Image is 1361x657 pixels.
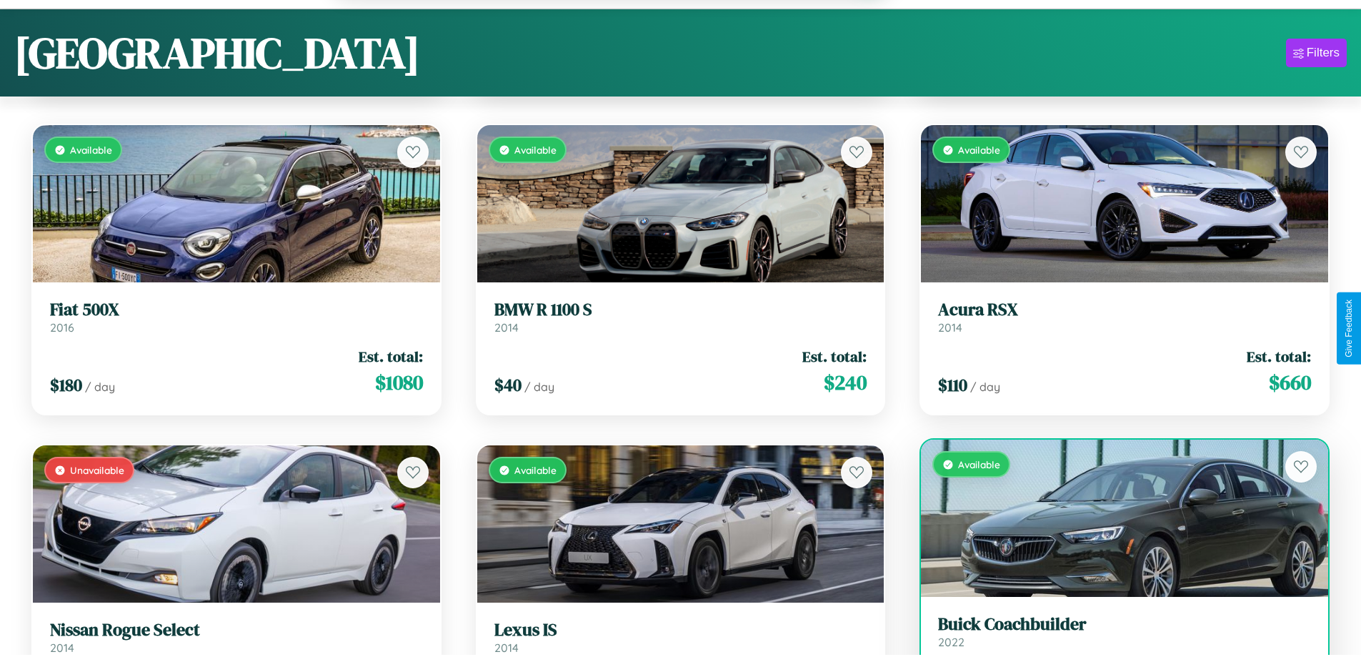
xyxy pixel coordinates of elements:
[494,373,522,397] span: $ 40
[1344,300,1354,357] div: Give Feedback
[524,380,554,394] span: / day
[514,464,557,476] span: Available
[494,320,519,335] span: 2014
[938,300,1311,320] h3: Acura RSX
[938,300,1311,335] a: Acura RSX2014
[50,641,74,655] span: 2014
[359,346,423,367] span: Est. total:
[14,24,420,82] h1: [GEOGRAPHIC_DATA]
[802,346,867,367] span: Est. total:
[958,458,1000,470] span: Available
[494,641,519,655] span: 2014
[50,620,423,655] a: Nissan Rogue Select2014
[50,373,82,397] span: $ 180
[970,380,1000,394] span: / day
[938,635,964,649] span: 2022
[494,300,867,320] h3: BMW R 1100 S
[938,320,962,335] span: 2014
[1269,368,1311,397] span: $ 660
[938,373,967,397] span: $ 110
[375,368,423,397] span: $ 1080
[514,144,557,156] span: Available
[70,464,124,476] span: Unavailable
[70,144,112,156] span: Available
[494,300,867,335] a: BMW R 1100 S2014
[50,320,74,335] span: 2016
[1247,346,1311,367] span: Est. total:
[958,144,1000,156] span: Available
[1286,39,1347,67] button: Filters
[85,380,115,394] span: / day
[50,300,423,320] h3: Fiat 500X
[938,614,1311,635] h3: Buick Coachbuilder
[494,620,867,641] h3: Lexus IS
[50,300,423,335] a: Fiat 500X2016
[494,620,867,655] a: Lexus IS2014
[824,368,867,397] span: $ 240
[938,614,1311,649] a: Buick Coachbuilder2022
[50,620,423,641] h3: Nissan Rogue Select
[1307,46,1340,60] div: Filters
